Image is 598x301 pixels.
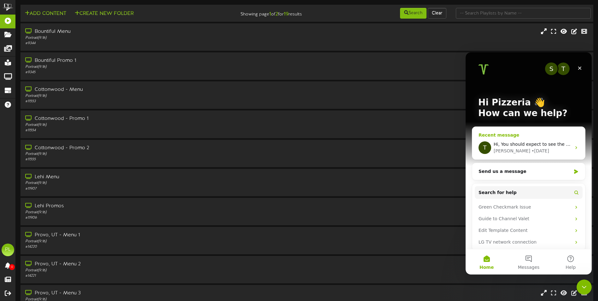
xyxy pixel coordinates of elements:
div: Portrait ( 9:16 ) [25,268,254,273]
div: Cottonwood - Promo 2 [25,145,254,152]
div: Portrait ( 9:16 ) [25,239,254,244]
strong: 1 [269,11,271,17]
div: # 9344 [25,41,254,46]
div: Lehi Menu [25,174,254,181]
div: PL [2,244,14,256]
div: Provo, UT - Menu 2 [25,261,254,268]
input: -- Search Playlists by Name -- [456,8,591,19]
div: Portrait ( 9:16 ) [25,151,254,157]
div: Portrait ( 9:16 ) [25,122,254,128]
div: Portrait ( 9:16 ) [25,93,254,99]
strong: 19 [284,11,288,17]
div: Lehi Promos [25,203,254,210]
div: Green Checkmark Issue [9,149,117,161]
div: Edit Template Content [9,172,117,184]
button: Search for help [9,134,117,146]
div: Send us a message [6,110,120,128]
div: Green Checkmark Issue [13,151,106,158]
div: [PERSON_NAME] [28,95,65,102]
div: Portrait ( 9:16 ) [25,210,254,215]
div: # 11906 [25,215,254,221]
span: Help [100,213,110,217]
div: Edit Template Content [13,175,106,181]
div: Showing page of for results [211,7,307,18]
div: Guide to Channel Valet [9,161,117,172]
button: Clear [428,8,446,19]
iframe: Intercom live chat [577,280,592,295]
span: 0 [9,264,15,270]
div: Portrait ( 9:16 ) [25,64,254,70]
button: Help [84,197,126,222]
div: Portrait ( 9:16 ) [25,180,254,186]
div: Send us a message [13,116,105,122]
button: Search [400,8,427,19]
div: # 11907 [25,186,254,192]
div: Cottonwood - Promo 1 [25,115,254,122]
div: # 14220 [25,244,254,250]
span: Home [14,213,28,217]
span: Search for help [13,137,51,144]
div: Cottonwood - Menu [25,86,254,93]
button: Add Content [23,10,68,18]
div: # 14221 [25,273,254,279]
div: Guide to Channel Valet [13,163,106,170]
div: Bountiful Menu [25,28,254,35]
div: Close [108,10,120,21]
div: Provo, UT - Menu 1 [25,232,254,239]
button: Messages [42,197,84,222]
div: # 11553 [25,99,254,104]
span: Hi, You should expect to see the DocuSign sent to [EMAIL_ADDRESS][DOMAIN_NAME] by EOD [DATE]. Fee... [28,89,436,94]
strong: 2 [276,11,278,17]
div: LG TV network connection [9,184,117,196]
div: # 11554 [25,128,254,133]
div: Provo, UT - Menu 3 [25,290,254,297]
button: Create New Folder [73,10,136,18]
div: # 11555 [25,157,254,162]
div: # 9345 [25,70,254,75]
div: Portrait ( 9:16 ) [25,35,254,41]
span: Messages [52,213,74,217]
div: • [DATE] [66,95,84,102]
div: LG TV network connection [13,186,106,193]
iframe: Intercom live chat [466,52,592,274]
div: Bountiful Promo 1 [25,57,254,64]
